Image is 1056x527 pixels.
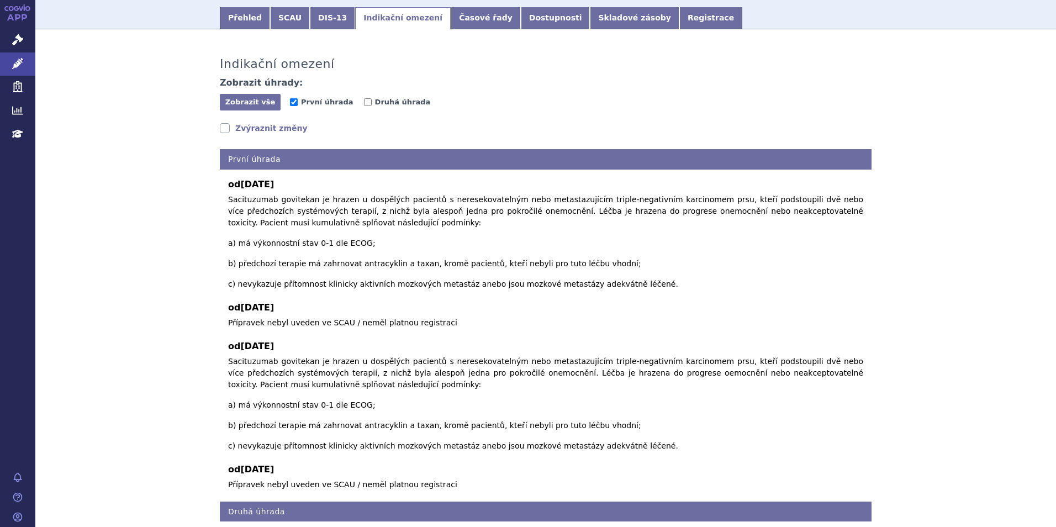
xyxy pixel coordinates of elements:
b: od [228,463,863,476]
span: [DATE] [240,341,274,351]
p: Sacituzumab govitekan je hrazen u dospělých pacientů s neresekovatelným nebo metastazujícím tripl... [228,194,863,290]
span: [DATE] [240,464,274,475]
p: Sacituzumab govitekan je hrazen u dospělých pacientů s neresekovatelným nebo metastazujícím tripl... [228,356,863,452]
a: Časové řady [451,7,521,29]
a: Zvýraznit změny [220,123,308,134]
span: Zobrazit vše [225,98,276,106]
b: od [228,301,863,314]
b: od [228,340,863,353]
h4: Druhá úhrada [220,502,872,522]
h4: Zobrazit úhrady: [220,77,303,88]
h4: První úhrada [220,149,872,170]
a: Indikační omezení [355,7,451,29]
span: Druhá úhrada [375,98,431,106]
a: Přehled [220,7,270,29]
input: První úhrada [290,98,298,106]
p: Přípravek nebyl uveden ve SCAU / neměl platnou registraci [228,317,863,329]
input: Druhá úhrada [364,98,372,106]
b: od [228,178,863,191]
span: [DATE] [240,179,274,189]
span: [DATE] [240,302,274,313]
a: Registrace [679,7,742,29]
span: První úhrada [301,98,353,106]
a: SCAU [270,7,310,29]
h3: Indikační omezení [220,57,335,71]
a: Skladové zásoby [590,7,679,29]
button: Zobrazit vše [220,94,281,110]
a: Dostupnosti [521,7,590,29]
a: DIS-13 [310,7,355,29]
p: Přípravek nebyl uveden ve SCAU / neměl platnou registraci [228,479,863,491]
